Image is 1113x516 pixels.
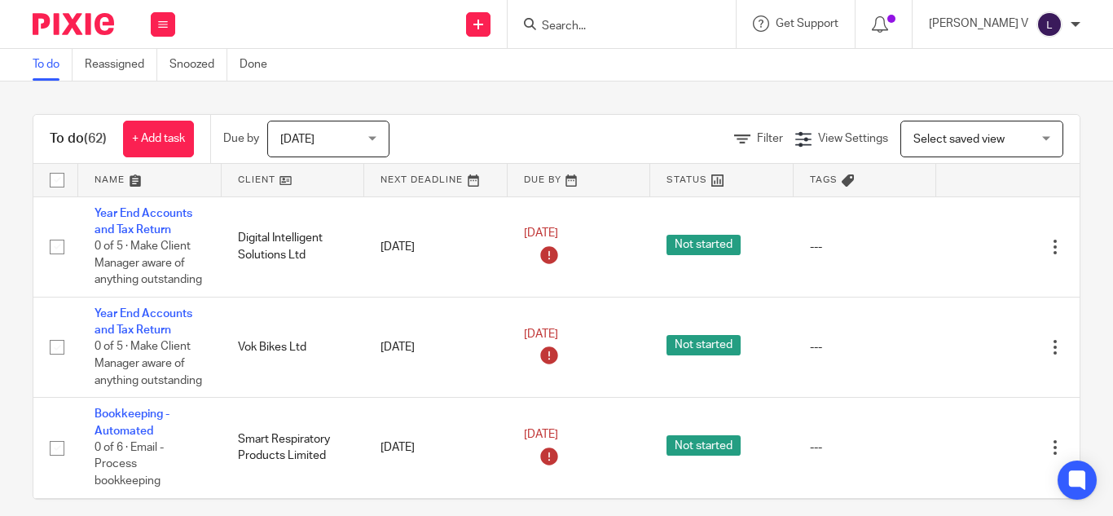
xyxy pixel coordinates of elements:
a: Done [240,49,279,81]
a: Year End Accounts and Tax Return [95,208,192,236]
h1: To do [50,130,107,148]
img: Pixie [33,13,114,35]
td: [DATE] [364,297,508,397]
img: svg%3E [1036,11,1062,37]
td: Vok Bikes Ltd [222,297,365,397]
td: [DATE] [364,398,508,498]
span: [DATE] [280,134,315,145]
td: Smart Respiratory Products Limited [222,398,365,498]
div: --- [810,339,921,355]
span: Filter [757,133,783,144]
p: Due by [223,130,259,147]
a: Reassigned [85,49,157,81]
span: Select saved view [913,134,1005,145]
span: [DATE] [524,329,558,340]
span: [DATE] [524,429,558,440]
span: Not started [666,235,741,255]
a: + Add task [123,121,194,157]
p: [PERSON_NAME] V [929,15,1028,32]
a: To do [33,49,73,81]
span: 0 of 5 · Make Client Manager aware of anything outstanding [95,342,202,386]
div: --- [810,239,921,255]
span: [DATE] [524,228,558,240]
span: (62) [84,132,107,145]
span: 0 of 5 · Make Client Manager aware of anything outstanding [95,240,202,285]
span: Get Support [776,18,838,29]
td: Digital Intelligent Solutions Ltd [222,196,365,297]
span: Not started [666,335,741,355]
input: Search [540,20,687,34]
div: --- [810,439,921,456]
span: 0 of 6 · Email - Process bookkeeping [95,442,164,487]
a: Year End Accounts and Tax Return [95,308,192,336]
a: Bookkeeping - Automated [95,408,169,436]
span: View Settings [818,133,888,144]
td: [DATE] [364,196,508,297]
a: Snoozed [169,49,227,81]
span: Tags [810,175,838,184]
span: Not started [666,435,741,456]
